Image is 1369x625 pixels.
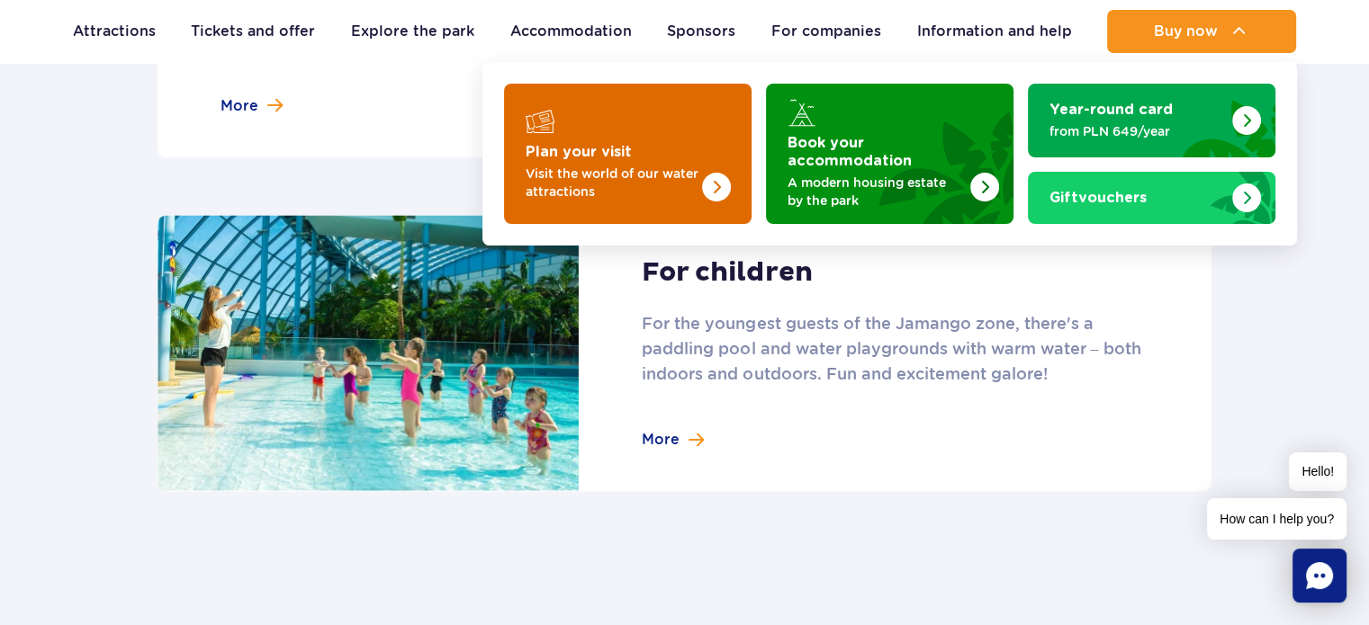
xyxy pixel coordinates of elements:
a: Sponsors [667,10,735,53]
a: Plan your visit [504,84,752,224]
font: Sponsors [667,22,735,40]
font: Year-round card [1049,103,1173,117]
font: Plan your visit [526,145,632,159]
a: Accommodation [510,10,632,53]
font: Accommodation [510,22,632,40]
font: Information and help [917,22,1072,40]
font: For companies [771,22,881,40]
font: Gift [1049,191,1078,205]
a: For companies [771,10,881,53]
font: from PLN 649/year [1049,124,1170,138]
font: Book your accommodation [788,136,912,168]
font: Visit the world of our water attractions [526,166,698,199]
a: Information and help [917,10,1072,53]
a: Book your accommodation [766,84,1013,224]
font: Attractions [73,22,156,40]
a: Year-round card [1028,84,1275,157]
a: Explore the park [351,10,474,53]
div: Chat [1292,549,1346,603]
font: A modern housing estate by the park [788,175,946,208]
font: Explore the park [351,22,474,40]
font: How can I help you? [1220,512,1334,526]
button: Buy now [1107,10,1296,53]
a: Gift vouchers [1028,172,1275,224]
font: Tickets and offer [191,22,315,40]
a: Attractions [73,10,156,53]
a: Tickets and offer [191,10,315,53]
font: Hello! [1301,464,1334,478]
font: vouchers [1078,191,1147,205]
